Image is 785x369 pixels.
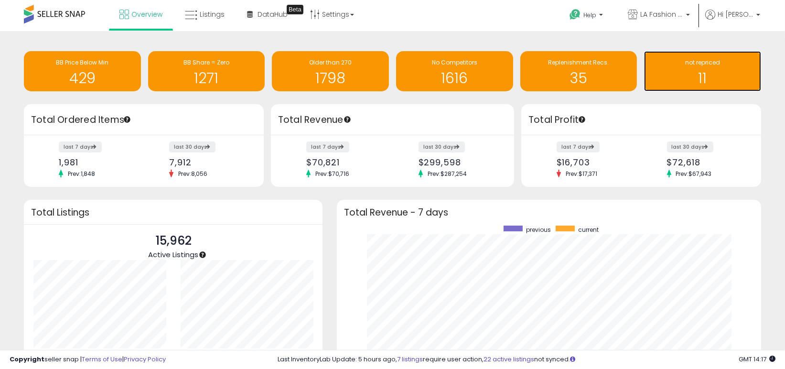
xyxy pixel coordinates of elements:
span: Hi [PERSON_NAME] [718,10,753,19]
div: Last InventoryLab Update: 5 hours ago, require user action, not synced. [278,355,775,364]
span: Prev: $67,943 [671,170,717,178]
a: Terms of Use [82,355,122,364]
b: 15631 [215,348,235,360]
a: Older than 270 1798 [272,51,389,91]
h3: Total Ordered Items [31,113,257,127]
h3: Total Listings [31,209,315,216]
h1: 1271 [153,70,260,86]
h1: 1798 [277,70,384,86]
h1: 429 [29,70,136,86]
span: Prev: 8,056 [173,170,212,178]
h3: Total Revenue [278,113,507,127]
span: BB Price Below Min [56,58,108,66]
span: Active Listings [148,250,198,260]
span: Prev: $70,716 [311,170,354,178]
span: previous [526,226,551,234]
div: Tooltip anchor [578,115,586,124]
p: 15,962 [148,232,198,250]
span: Help [583,11,596,19]
a: not repriced 11 [644,51,761,91]
span: Prev: 1,848 [63,170,100,178]
b: 15956 [66,348,89,360]
div: $16,703 [557,157,634,167]
div: seller snap | | [10,355,166,364]
span: current [578,226,599,234]
div: $72,618 [667,157,744,167]
div: Tooltip anchor [198,250,207,259]
div: 1,981 [59,157,136,167]
h1: 35 [525,70,633,86]
a: No Competitors 1616 [396,51,513,91]
div: Tooltip anchor [287,5,303,14]
label: last 30 days [419,141,465,152]
a: BB Price Below Min 429 [24,51,141,91]
label: last 7 days [59,141,102,152]
div: Tooltip anchor [343,115,352,124]
b: 331 [263,348,276,360]
h1: 1616 [401,70,508,86]
div: $70,821 [306,157,386,167]
span: No Competitors [432,58,477,66]
span: Prev: $17,371 [561,170,602,178]
a: Help [562,1,613,31]
h3: Total Profit [528,113,754,127]
a: Hi [PERSON_NAME] [705,10,760,31]
div: $299,598 [419,157,498,167]
span: Overview [131,10,162,19]
a: 22 active listings [484,355,534,364]
i: Click here to read more about un-synced listings. [570,356,575,362]
a: Replenishment Recs. 35 [520,51,637,91]
h3: Total Revenue - 7 days [344,209,754,216]
div: 7,912 [169,157,247,167]
span: Prev: $287,254 [423,170,472,178]
label: last 30 days [169,141,215,152]
div: Tooltip anchor [123,115,131,124]
i: Get Help [569,9,581,21]
strong: Copyright [10,355,44,364]
span: DataHub [258,10,288,19]
a: Privacy Policy [124,355,166,364]
span: BB Share = Zero [183,58,229,66]
span: LA Fashion Deals [640,10,683,19]
h1: 11 [649,70,756,86]
label: last 7 days [306,141,349,152]
b: 6 [119,348,125,360]
label: last 30 days [667,141,713,152]
a: BB Share = Zero 1271 [148,51,265,91]
span: Listings [200,10,225,19]
span: Older than 270 [309,58,352,66]
a: 7 listings [397,355,423,364]
span: Replenishment Recs. [548,58,609,66]
span: 2025-09-12 14:17 GMT [739,355,775,364]
label: last 7 days [557,141,600,152]
span: not repriced [685,58,720,66]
